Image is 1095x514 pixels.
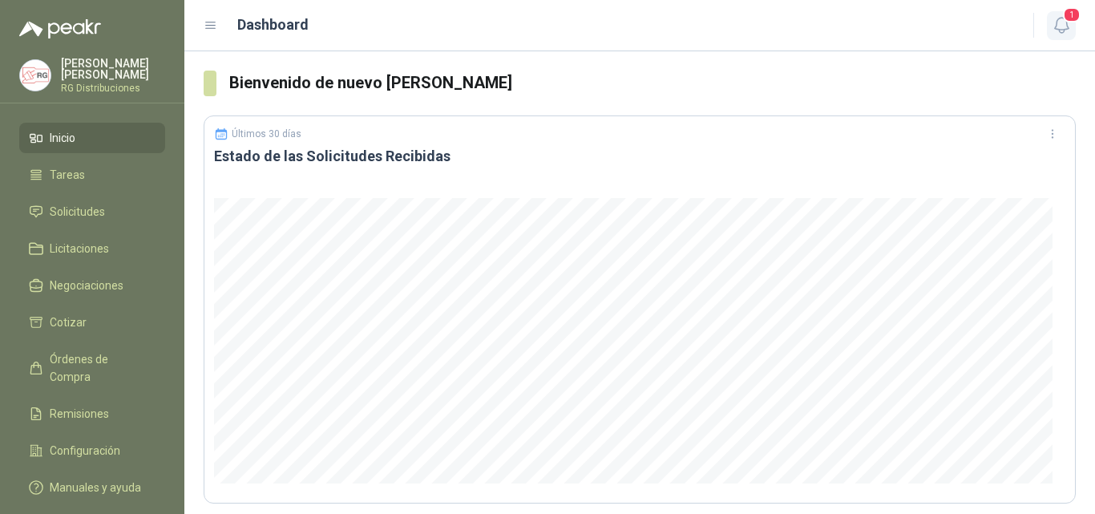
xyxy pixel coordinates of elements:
a: Manuales y ayuda [19,472,165,503]
h1: Dashboard [237,14,309,36]
a: Remisiones [19,399,165,429]
img: Logo peakr [19,19,101,38]
span: Tareas [50,166,85,184]
a: Inicio [19,123,165,153]
span: Solicitudes [50,203,105,221]
p: Últimos 30 días [232,128,301,140]
span: Manuales y ayuda [50,479,141,496]
p: [PERSON_NAME] [PERSON_NAME] [61,58,165,80]
a: Configuración [19,435,165,466]
span: Órdenes de Compra [50,350,150,386]
span: Cotizar [50,314,87,331]
img: Company Logo [20,60,51,91]
span: Configuración [50,442,120,459]
a: Cotizar [19,307,165,338]
a: Órdenes de Compra [19,344,165,392]
h3: Estado de las Solicitudes Recibidas [214,147,1065,166]
a: Licitaciones [19,233,165,264]
a: Negociaciones [19,270,165,301]
a: Solicitudes [19,196,165,227]
span: 1 [1063,7,1081,22]
p: RG Distribuciones [61,83,165,93]
span: Inicio [50,129,75,147]
span: Remisiones [50,405,109,423]
a: Tareas [19,160,165,190]
span: Negociaciones [50,277,123,294]
h3: Bienvenido de nuevo [PERSON_NAME] [229,71,1076,95]
button: 1 [1047,11,1076,40]
span: Licitaciones [50,240,109,257]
